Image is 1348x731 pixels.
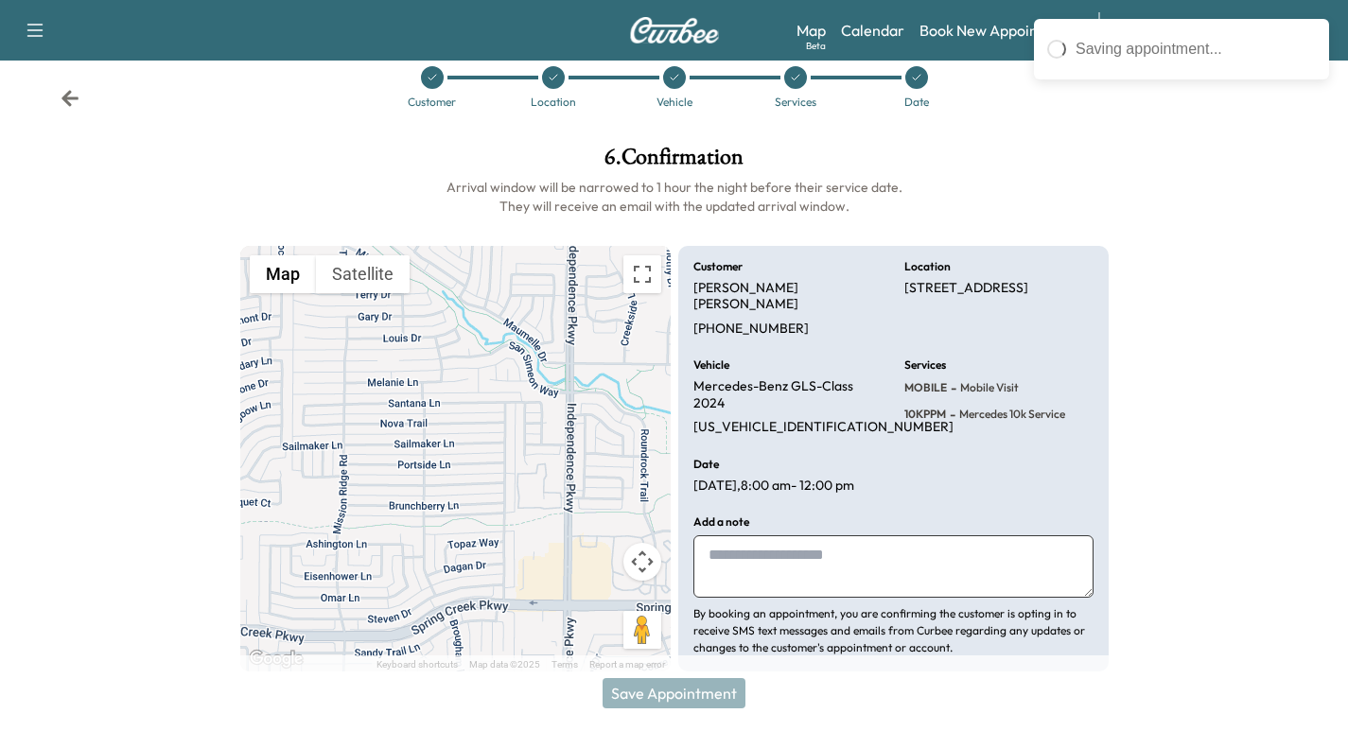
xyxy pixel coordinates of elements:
div: Location [531,96,576,108]
img: Curbee Logo [629,17,720,44]
h6: Vehicle [693,359,729,371]
h6: Location [904,261,951,272]
span: - [946,405,955,424]
button: Show satellite imagery [316,255,410,293]
div: Vehicle [656,96,692,108]
button: Drag Pegman onto the map to open Street View [623,611,661,649]
h1: 6 . Confirmation [240,146,1109,178]
div: Back [61,89,79,108]
div: Saving appointment... [1076,38,1316,61]
h6: Services [904,359,946,371]
button: Show street map [250,255,316,293]
p: [PHONE_NUMBER] [693,321,809,338]
a: MapBeta [797,19,826,42]
p: Mercedes-Benz GLS-Class 2024 [693,378,883,411]
span: Mobile Visit [956,380,1019,395]
p: By booking an appointment, you are confirming the customer is opting in to receive SMS text messa... [693,605,1094,656]
span: MOBILE [904,380,947,395]
a: Book New Appointment [919,19,1079,42]
button: Map camera controls [623,543,661,581]
h6: Customer [693,261,743,272]
span: Mercedes 10k Service [955,407,1065,422]
div: Services [775,96,816,108]
p: [US_VEHICLE_IDENTIFICATION_NUMBER] [693,419,954,436]
p: [PERSON_NAME] [PERSON_NAME] [693,280,883,313]
div: Beta [806,39,826,53]
div: Date [904,96,929,108]
span: - [947,378,956,397]
span: 10KPPM [904,407,946,422]
div: Customer [408,96,456,108]
p: [STREET_ADDRESS] [904,280,1028,297]
h6: Add a note [693,516,749,528]
a: Open this area in Google Maps (opens a new window) [245,647,307,671]
h6: Date [693,459,719,470]
p: [DATE] , 8:00 am - 12:00 pm [693,478,854,495]
h6: Arrival window will be narrowed to 1 hour the night before their service date. They will receive ... [240,178,1109,216]
a: Calendar [841,19,904,42]
img: Google [245,647,307,671]
button: Toggle fullscreen view [623,255,661,293]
